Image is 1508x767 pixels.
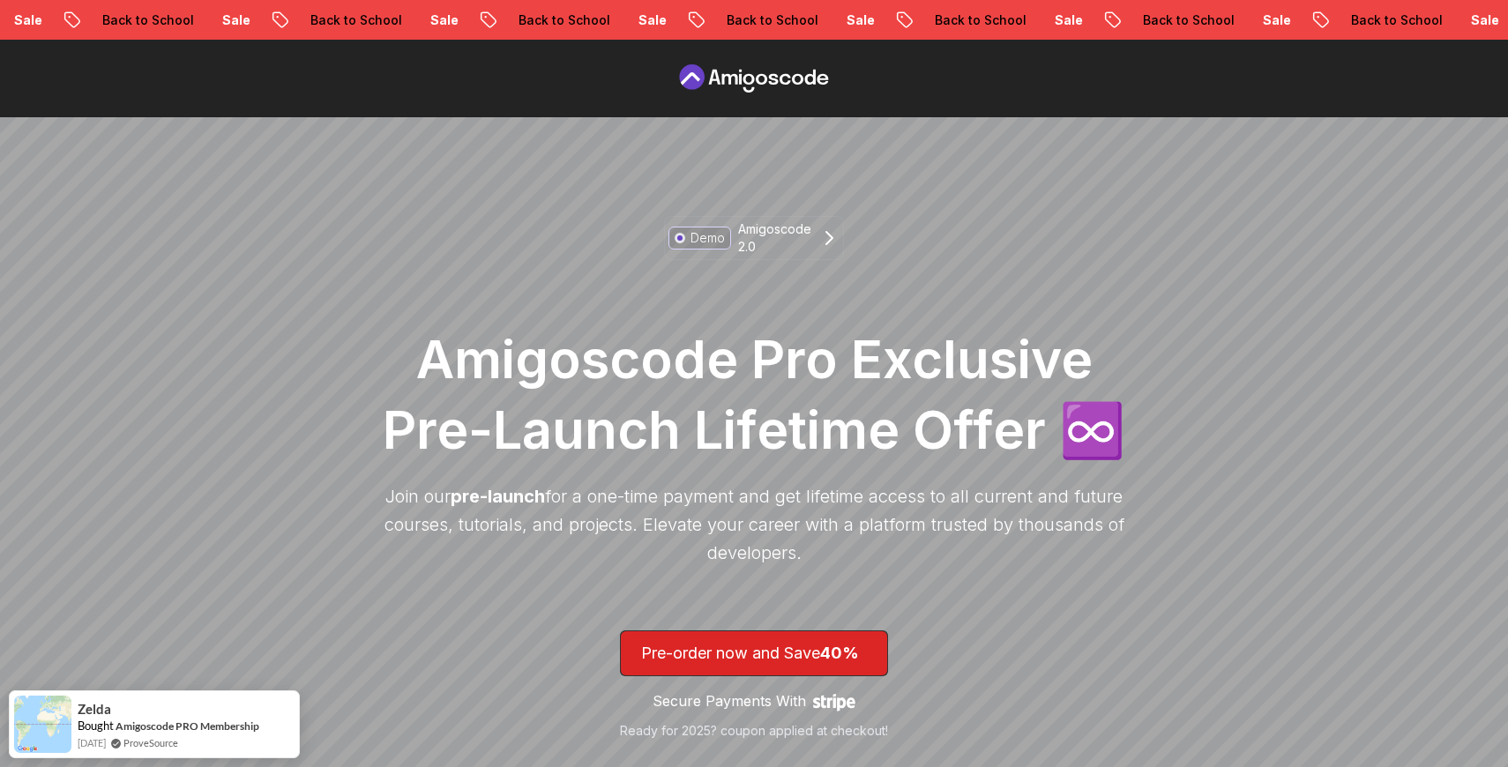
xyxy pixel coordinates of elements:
p: Back to School [294,11,414,29]
p: Sale [1038,11,1094,29]
p: Back to School [1126,11,1246,29]
span: Zelda [78,702,111,717]
span: [DATE] [78,735,106,750]
p: Sale [830,11,886,29]
p: Join our for a one-time payment and get lifetime access to all current and future courses, tutori... [375,482,1133,567]
span: pre-launch [451,486,545,507]
p: Secure Payments With [653,690,806,711]
p: Sale [622,11,678,29]
p: Amigoscode 2.0 [738,220,811,256]
p: Back to School [710,11,830,29]
p: Ready for 2025? coupon applied at checkout! [620,722,888,740]
p: Sale [414,11,470,29]
p: Back to School [86,11,205,29]
p: Back to School [1334,11,1454,29]
a: Amigoscode PRO Membership [116,719,259,733]
p: Back to School [918,11,1038,29]
p: Demo [691,229,725,247]
a: ProveSource [123,735,178,750]
a: Pre Order page [675,64,833,93]
h1: Amigoscode Pro Exclusive Pre-Launch Lifetime Offer ♾️ [375,324,1133,465]
span: 40% [820,644,859,662]
p: Sale [205,11,262,29]
p: Back to School [502,11,622,29]
p: Sale [1246,11,1303,29]
a: lifetime-access [620,630,888,740]
span: Bought [78,719,114,733]
p: Pre-order now and Save [641,641,867,666]
a: DemoAmigoscode 2.0 [664,216,844,260]
img: provesource social proof notification image [14,696,71,753]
